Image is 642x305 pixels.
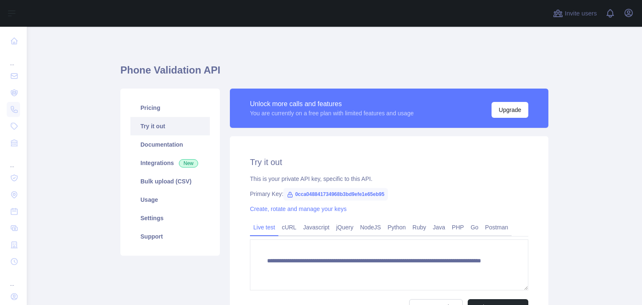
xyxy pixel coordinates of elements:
h1: Phone Validation API [120,64,548,84]
a: Usage [130,191,210,209]
a: NodeJS [357,221,384,234]
a: jQuery [333,221,357,234]
a: Ruby [409,221,430,234]
h2: Try it out [250,156,528,168]
a: Support [130,227,210,246]
a: Live test [250,221,278,234]
div: ... [7,152,20,169]
a: Create, rotate and manage your keys [250,206,346,212]
a: Integrations New [130,154,210,172]
button: Invite users [551,7,599,20]
div: ... [7,50,20,67]
div: Unlock more calls and features [250,99,414,109]
a: Javascript [300,221,333,234]
div: Primary Key: [250,190,528,198]
span: Invite users [565,9,597,18]
div: ... [7,271,20,287]
a: cURL [278,221,300,234]
a: Go [467,221,482,234]
span: New [179,159,198,168]
button: Upgrade [492,102,528,118]
span: 0cca048841734968b3bd9efe1e65eb95 [283,188,388,201]
a: Settings [130,209,210,227]
a: Pricing [130,99,210,117]
a: Python [384,221,409,234]
a: Postman [482,221,512,234]
a: Java [430,221,449,234]
div: This is your private API key, specific to this API. [250,175,528,183]
div: You are currently on a free plan with limited features and usage [250,109,414,117]
a: Bulk upload (CSV) [130,172,210,191]
a: Documentation [130,135,210,154]
a: PHP [448,221,467,234]
a: Try it out [130,117,210,135]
